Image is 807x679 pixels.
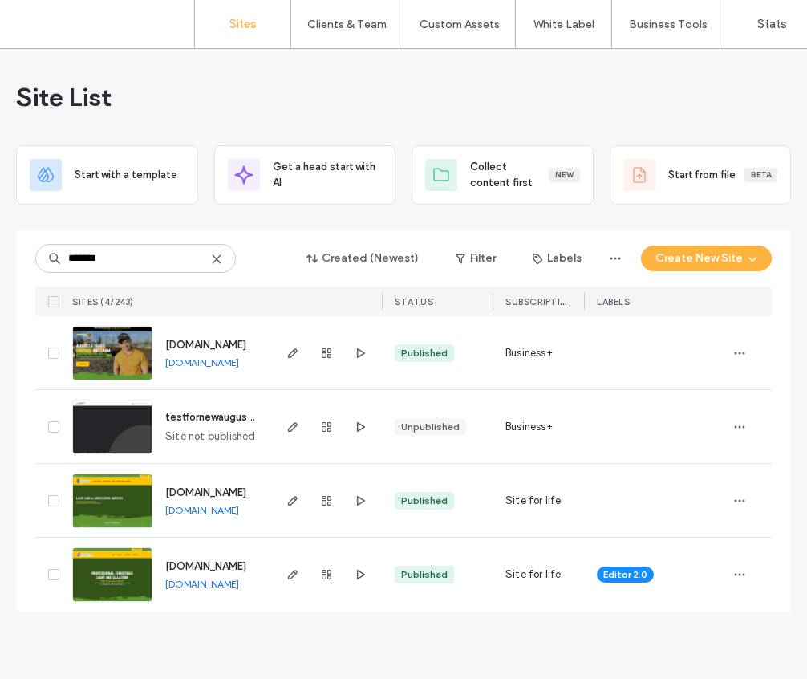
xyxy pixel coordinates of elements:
label: Custom Assets [420,18,500,31]
span: LABELS [597,296,630,307]
div: Published [401,567,448,582]
span: Start from file [668,167,736,183]
a: [DOMAIN_NAME] [165,560,246,572]
button: Labels [518,246,596,271]
a: [DOMAIN_NAME] [165,486,246,498]
a: testfornewaugustasite [165,411,277,423]
span: Business+ [505,345,553,361]
button: Filter [440,246,512,271]
button: Create New Site [641,246,772,271]
span: Business+ [505,419,553,435]
span: Site for life [505,493,562,509]
a: [DOMAIN_NAME] [165,504,239,516]
label: Stats [757,17,787,31]
label: White Label [533,18,594,31]
span: Site not published [165,429,256,445]
a: [DOMAIN_NAME] [165,578,239,590]
span: STATUS [395,296,433,307]
span: SITES (4/243) [72,296,134,307]
span: Start with a template [75,167,177,183]
span: SUBSCRIPTION [505,295,574,307]
span: Help [37,11,70,26]
div: New [549,168,580,182]
span: Collect content first [470,159,549,191]
label: Sites [229,17,257,31]
div: Beta [744,168,777,182]
div: Start from fileBeta [610,145,792,205]
span: Site List [16,81,112,113]
div: Collect content firstNew [412,145,594,205]
span: Site for life [505,567,562,583]
div: Start with a template [16,145,198,205]
div: Published [401,346,448,360]
a: [DOMAIN_NAME] [165,356,239,368]
div: Get a head start with AI [214,145,396,205]
label: Clients & Team [307,18,387,31]
label: Business Tools [629,18,708,31]
button: Created (Newest) [293,246,433,271]
span: Editor 2.0 [603,567,647,582]
a: [DOMAIN_NAME] [165,339,246,351]
div: Published [401,494,448,508]
div: Unpublished [401,420,460,434]
span: Get a head start with AI [273,159,383,191]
